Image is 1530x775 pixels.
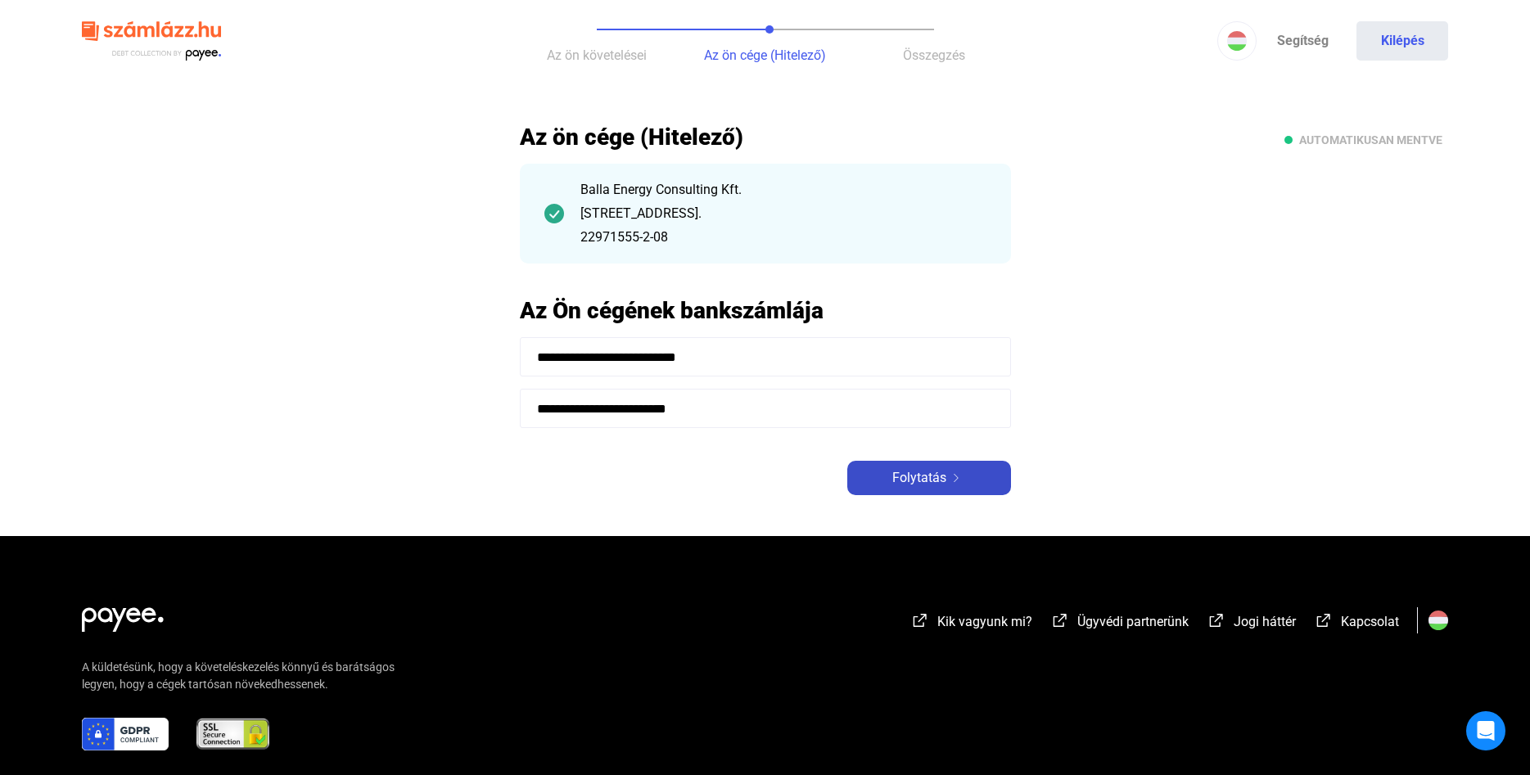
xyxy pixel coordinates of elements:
[1234,614,1296,629] span: Jogi háttér
[903,47,965,63] span: Összegzés
[1257,21,1348,61] a: Segítség
[82,718,169,750] img: gdpr
[937,614,1032,629] span: Kik vagyunk mi?
[847,461,1011,495] button: Folytatásarrow-right-white
[82,15,221,68] img: szamlazzhu-logo
[892,468,946,488] span: Folytatás
[1217,21,1257,61] button: HU
[580,180,986,200] div: Balla Energy Consulting Kft.
[1314,616,1399,632] a: external-link-whiteKapcsolat
[195,718,271,750] img: ssl
[910,612,930,629] img: external-link-white
[520,123,1011,151] h2: Az ön cége (Hitelező)
[704,47,826,63] span: Az ön cége (Hitelező)
[946,474,966,482] img: arrow-right-white
[1314,612,1334,629] img: external-link-white
[82,598,164,632] img: white-payee-white-dot.svg
[1466,711,1505,750] div: Open Intercom Messenger
[580,204,986,223] div: [STREET_ADDRESS].
[1341,614,1399,629] span: Kapcsolat
[547,47,647,63] span: Az ön követelései
[580,228,986,247] div: 22971555-2-08
[1050,616,1189,632] a: external-link-whiteÜgyvédi partnerünk
[1227,31,1247,51] img: HU
[1207,612,1226,629] img: external-link-white
[1428,611,1448,630] img: HU.svg
[910,616,1032,632] a: external-link-whiteKik vagyunk mi?
[1050,612,1070,629] img: external-link-white
[1207,616,1296,632] a: external-link-whiteJogi háttér
[520,296,1011,325] h2: Az Ön cégének bankszámlája
[1356,21,1448,61] button: Kilépés
[544,204,564,223] img: checkmark-darker-green-circle
[1077,614,1189,629] span: Ügyvédi partnerünk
